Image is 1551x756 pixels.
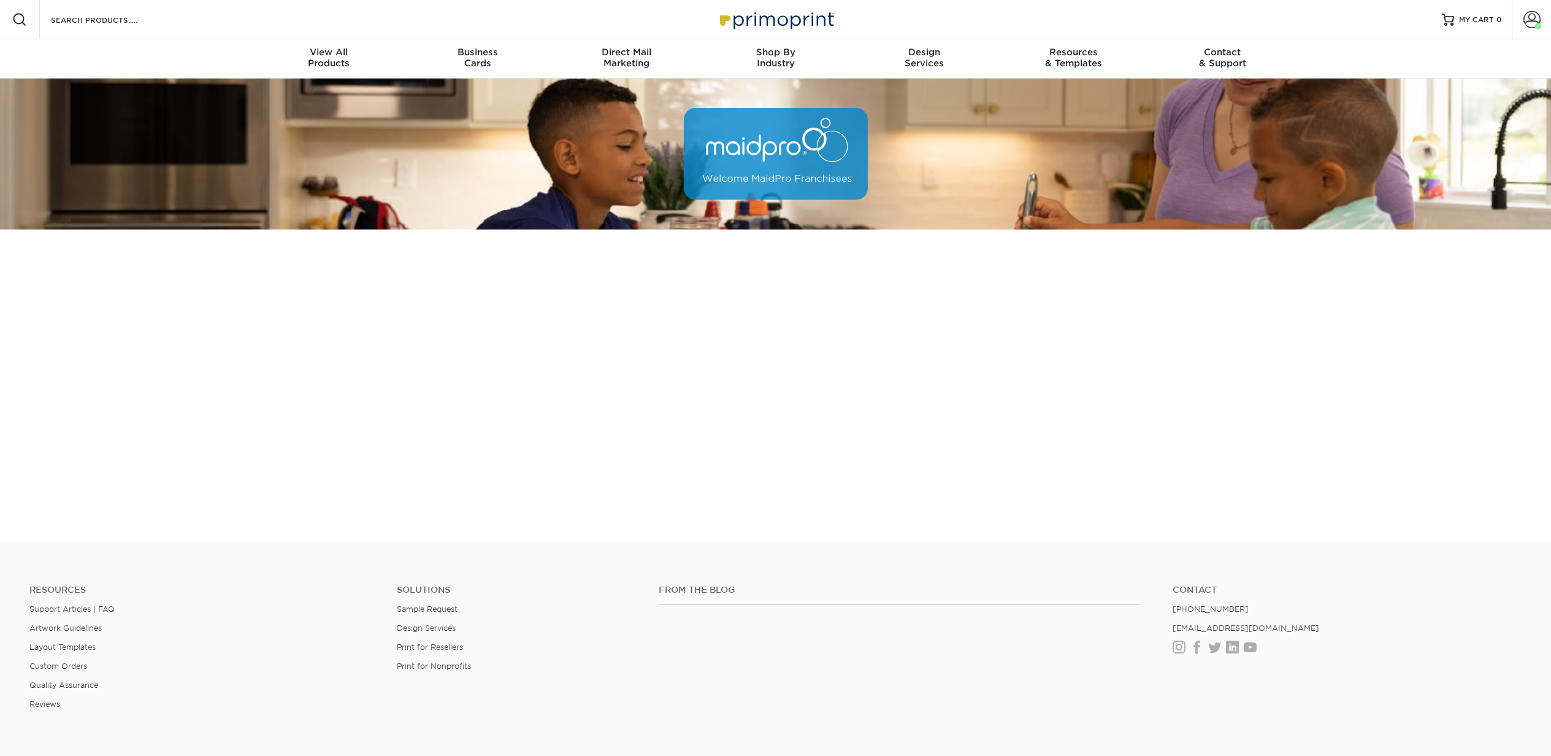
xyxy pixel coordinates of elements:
[1148,39,1297,79] a: Contact& Support
[403,39,552,79] a: BusinessCards
[29,681,98,690] a: Quality Assurance
[999,47,1148,69] div: & Templates
[850,47,999,69] div: Services
[701,39,850,79] a: Shop ByIndustry
[850,39,999,79] a: DesignServices
[397,661,471,671] a: Print for Nonprofits
[255,39,404,79] a: View AllProducts
[999,39,1148,79] a: Resources& Templates
[397,642,463,652] a: Print for Resellers
[29,604,115,614] a: Support Articles | FAQ
[403,47,552,58] span: Business
[397,623,456,633] a: Design Services
[1459,15,1494,25] span: MY CART
[1173,604,1249,614] a: [PHONE_NUMBER]
[999,47,1148,58] span: Resources
[29,642,96,652] a: Layout Templates
[403,47,552,69] div: Cards
[1173,623,1319,633] a: [EMAIL_ADDRESS][DOMAIN_NAME]
[684,108,868,200] img: MaidPro
[50,12,169,27] input: SEARCH PRODUCTS.....
[552,47,701,58] span: Direct Mail
[1148,47,1297,69] div: & Support
[714,6,837,33] img: Primoprint
[29,700,60,709] a: Reviews
[29,661,87,671] a: Custom Orders
[659,585,1139,595] h4: From the Blog
[255,47,404,69] div: Products
[397,604,458,614] a: Sample Request
[29,623,102,633] a: Artwork Guidelines
[1173,585,1522,595] a: Contact
[29,585,378,595] h4: Resources
[255,47,404,58] span: View All
[552,39,701,79] a: Direct MailMarketing
[397,585,641,595] h4: Solutions
[1496,15,1502,24] span: 0
[850,47,999,58] span: Design
[1148,47,1297,58] span: Contact
[552,47,701,69] div: Marketing
[701,47,850,69] div: Industry
[701,47,850,58] span: Shop By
